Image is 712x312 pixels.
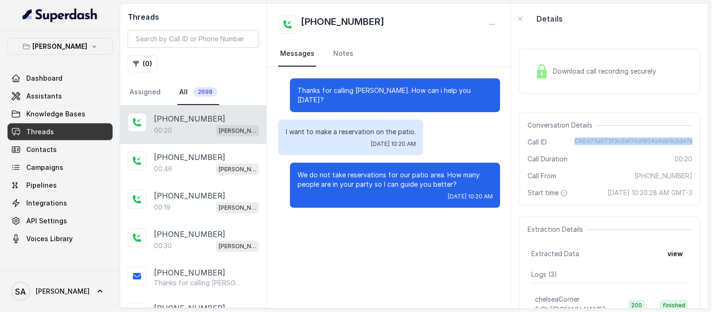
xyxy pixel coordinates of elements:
[531,270,689,279] p: Logs ( 3 )
[608,188,693,198] span: [DATE] 10:20:28 AM GMT-3
[278,41,316,67] a: Messages
[128,80,259,105] nav: Tabs
[301,15,384,34] h2: [PHONE_NUMBER]
[298,170,493,189] p: We do not take reservations for our patio area. How many people are in your party so I can guide ...
[286,127,416,137] p: I want to make a reservation on the patio.
[219,203,256,213] p: [PERSON_NAME]
[154,203,170,212] p: 00:19
[8,141,113,158] a: Contacts
[154,190,225,201] p: [PHONE_NUMBER]
[8,38,113,55] button: [PERSON_NAME]
[528,154,567,164] span: Call Duration
[8,278,113,304] a: [PERSON_NAME]
[26,127,54,137] span: Threads
[536,13,563,24] p: Details
[26,198,67,208] span: Integrations
[128,30,259,48] input: Search by Call ID or Phone Number
[26,181,57,190] span: Pipelines
[528,188,570,198] span: Start time
[528,121,596,130] span: Conversation Details
[26,91,62,101] span: Assistants
[128,11,259,23] h2: Threads
[8,159,113,176] a: Campaigns
[528,225,587,234] span: Extraction Details
[675,154,693,164] span: 00:20
[219,165,256,174] p: [PERSON_NAME]
[635,171,693,181] span: [PHONE_NUMBER]
[553,67,660,76] span: Download call recording securely
[575,137,693,147] span: CA6d73a573f3c0ef74d1804a4e91b3de7e
[298,86,493,105] p: Thanks for calling [PERSON_NAME]. How can i help you [DATE]?
[177,80,219,105] a: All2698
[154,164,172,174] p: 00:46
[23,8,98,23] img: light.svg
[193,87,217,97] span: 2698
[128,80,162,105] a: Assigned
[8,195,113,212] a: Integrations
[154,126,172,135] p: 00:20
[26,216,67,226] span: API Settings
[154,152,225,163] p: [PHONE_NUMBER]
[219,126,256,136] p: [PERSON_NAME]
[8,123,113,140] a: Threads
[528,137,547,147] span: Call ID
[33,41,88,52] p: [PERSON_NAME]
[26,145,57,154] span: Contacts
[8,106,113,122] a: Knowledge Bases
[26,163,63,172] span: Campaigns
[660,300,688,311] span: finished
[331,41,355,67] a: Notes
[128,55,158,72] button: (0)
[8,177,113,194] a: Pipelines
[36,287,90,296] span: [PERSON_NAME]
[662,245,689,262] button: view
[371,140,416,148] span: [DATE] 10:20 AM
[528,171,556,181] span: Call From
[154,228,225,240] p: [PHONE_NUMBER]
[154,113,225,124] p: [PHONE_NUMBER]
[26,74,62,83] span: Dashboard
[154,267,225,278] p: [PHONE_NUMBER]
[8,88,113,105] a: Assistants
[278,41,500,67] nav: Tabs
[15,287,26,297] text: SA
[8,230,113,247] a: Voices Library
[154,241,172,251] p: 00:30
[628,300,645,311] span: 200
[8,213,113,229] a: API Settings
[531,249,579,259] span: Extracted Data
[154,278,244,288] p: Thanks for calling [PERSON_NAME]! Check out our menu: [URL][DOMAIN_NAME]
[8,70,113,87] a: Dashboard
[26,234,73,244] span: Voices Library
[219,242,256,251] p: [PERSON_NAME]
[26,109,85,119] span: Knowledge Bases
[535,64,549,78] img: Lock Icon
[535,295,580,304] p: chelseaCorner
[448,193,493,200] span: [DATE] 10:20 AM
